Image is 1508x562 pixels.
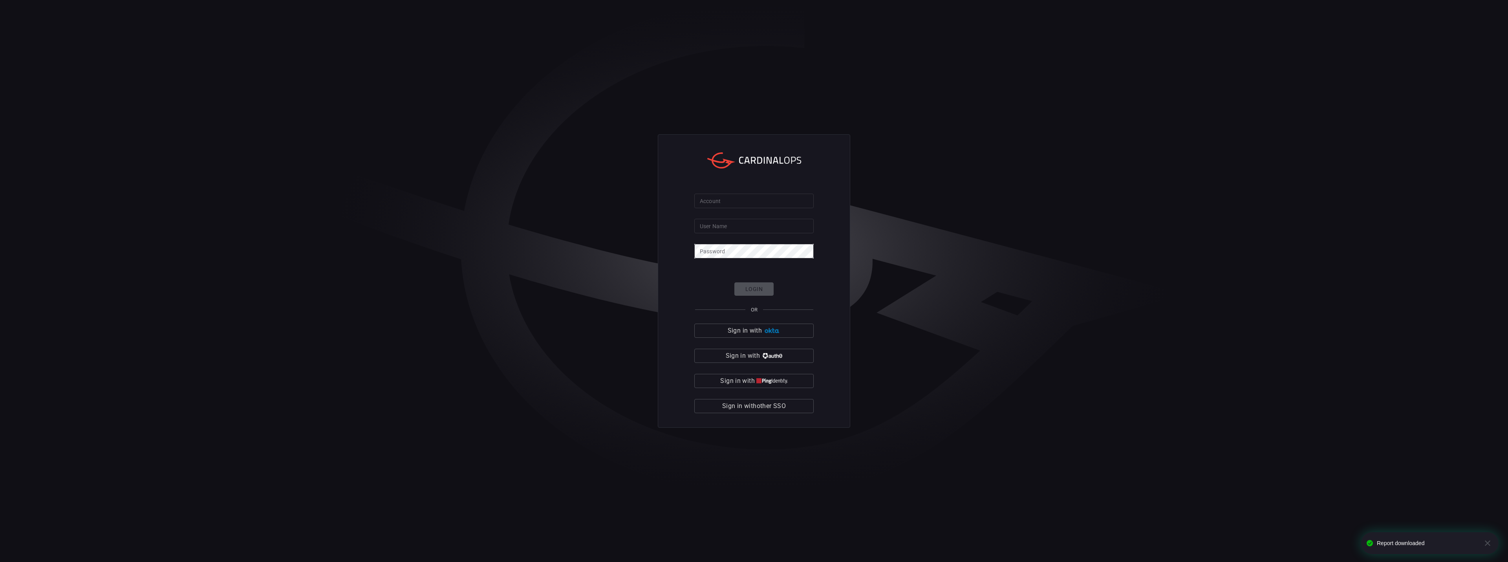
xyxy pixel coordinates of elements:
[761,353,782,359] img: vP8Hhh4KuCH8AavWKdZY7RZgAAAAASUVORK5CYII=
[1377,540,1477,546] div: Report downloaded
[751,307,758,313] span: OR
[720,375,754,386] span: Sign in with
[722,401,786,412] span: Sign in with other SSO
[694,374,814,388] button: Sign in with
[763,328,780,334] img: Ad5vKXme8s1CQAAAABJRU5ErkJggg==
[694,399,814,413] button: Sign in withother SSO
[728,325,762,336] span: Sign in with
[694,324,814,338] button: Sign in with
[756,378,788,384] img: quu4iresuhQAAAABJRU5ErkJggg==
[694,349,814,363] button: Sign in with
[694,194,814,208] input: Type your account
[694,219,814,233] input: Type your user name
[726,350,760,361] span: Sign in with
